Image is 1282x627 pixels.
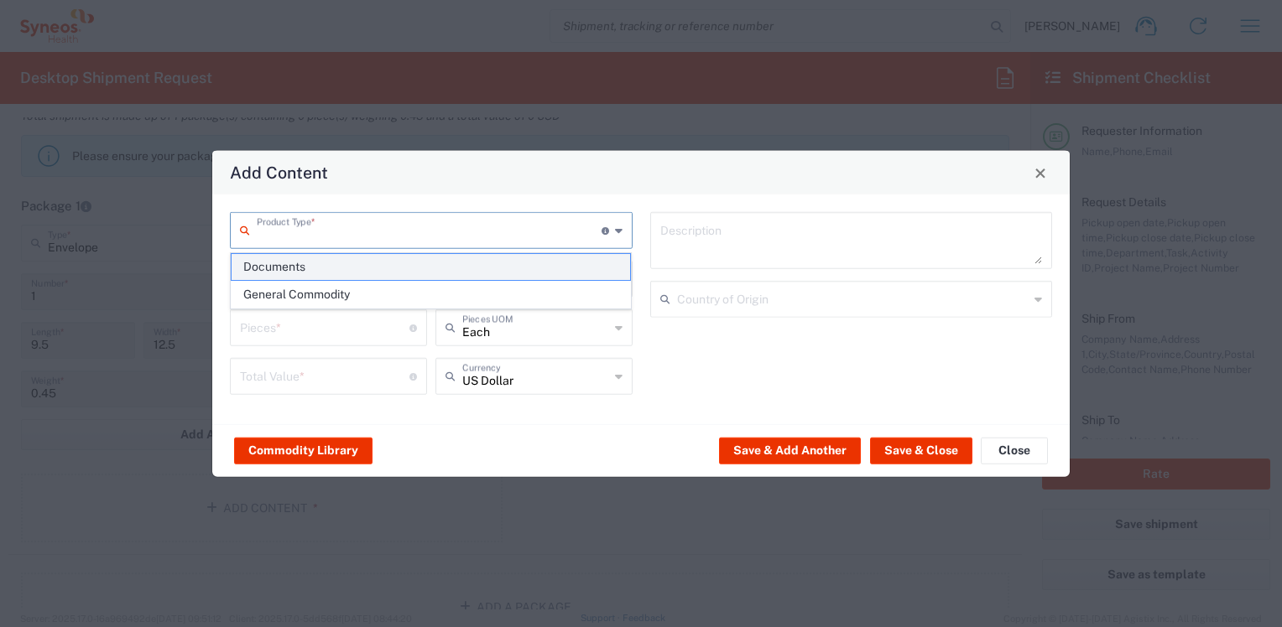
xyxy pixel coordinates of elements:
[232,282,631,308] span: General Commodity
[870,437,972,464] button: Save & Close
[234,437,373,464] button: Commodity Library
[230,160,328,184] h4: Add Content
[232,254,631,280] span: Documents
[1029,161,1052,184] button: Close
[719,437,861,464] button: Save & Add Another
[981,437,1048,464] button: Close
